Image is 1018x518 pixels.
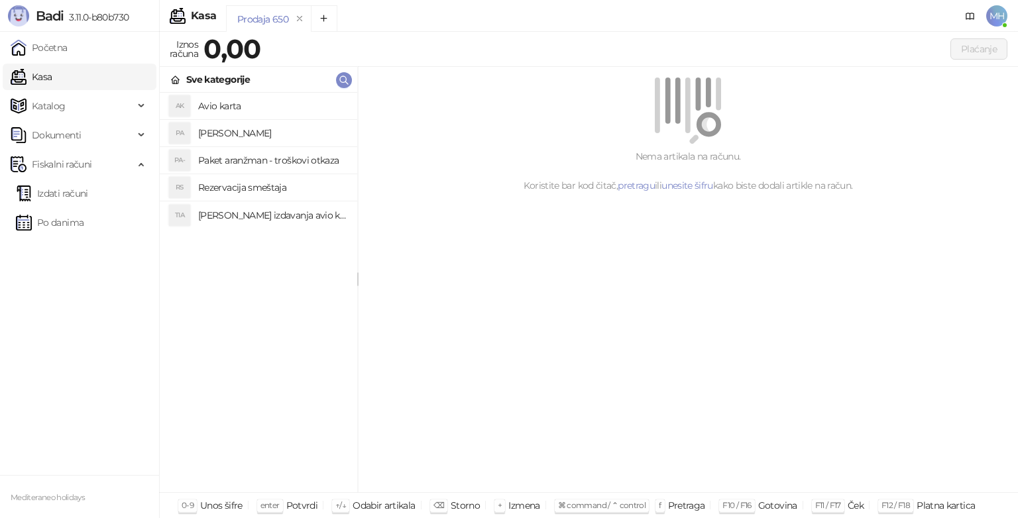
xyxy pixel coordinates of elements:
div: AK [169,95,190,117]
div: Iznos računa [167,36,201,62]
span: f [659,500,661,510]
div: Izmena [508,497,539,514]
small: Mediteraneo holidays [11,493,85,502]
img: Logo [8,5,29,26]
span: Dokumenti [32,122,81,148]
span: Fiskalni računi [32,151,91,178]
h4: Rezervacija smeštaja [198,177,347,198]
span: enter [260,500,280,510]
h4: Avio karta [198,95,347,117]
div: RS [169,177,190,198]
h4: [PERSON_NAME] izdavanja avio karta [198,205,347,226]
div: Pretraga [668,497,705,514]
div: Sve kategorije [186,72,250,87]
span: F10 / F16 [722,500,751,510]
a: Početna [11,34,68,61]
span: 3.11.0-b80b730 [64,11,129,23]
span: ⌫ [433,500,444,510]
a: pretragu [618,180,655,191]
div: Ček [848,497,864,514]
div: Kasa [191,11,216,21]
a: unesite šifru [661,180,713,191]
span: F11 / F17 [815,500,841,510]
div: Platna kartica [917,497,975,514]
div: PA- [169,150,190,171]
div: Unos šifre [200,497,243,514]
a: Dokumentacija [960,5,981,26]
span: Badi [36,8,64,24]
a: Po danima [16,209,84,236]
h4: [PERSON_NAME] [198,123,347,144]
span: Katalog [32,93,66,119]
div: Odabir artikala [353,497,415,514]
div: Storno [451,497,480,514]
div: Potvrdi [286,497,318,514]
button: Plaćanje [950,38,1007,60]
button: Add tab [311,5,337,32]
h4: Paket aranžman - troškovi otkaza [198,150,347,171]
span: + [498,500,502,510]
a: Izdati računi [16,180,88,207]
div: Nema artikala na računu. Koristite bar kod čitač, ili kako biste dodali artikle na račun. [374,149,1002,193]
div: TIA [169,205,190,226]
span: ↑/↓ [335,500,346,510]
span: ⌘ command / ⌃ control [558,500,646,510]
button: remove [291,13,308,25]
span: F12 / F18 [881,500,910,510]
div: grid [160,93,357,492]
div: PA [169,123,190,144]
span: MH [986,5,1007,26]
div: Gotovina [758,497,797,514]
div: Prodaja 650 [237,12,288,26]
a: Kasa [11,64,52,90]
span: 0-9 [182,500,194,510]
strong: 0,00 [203,32,260,65]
